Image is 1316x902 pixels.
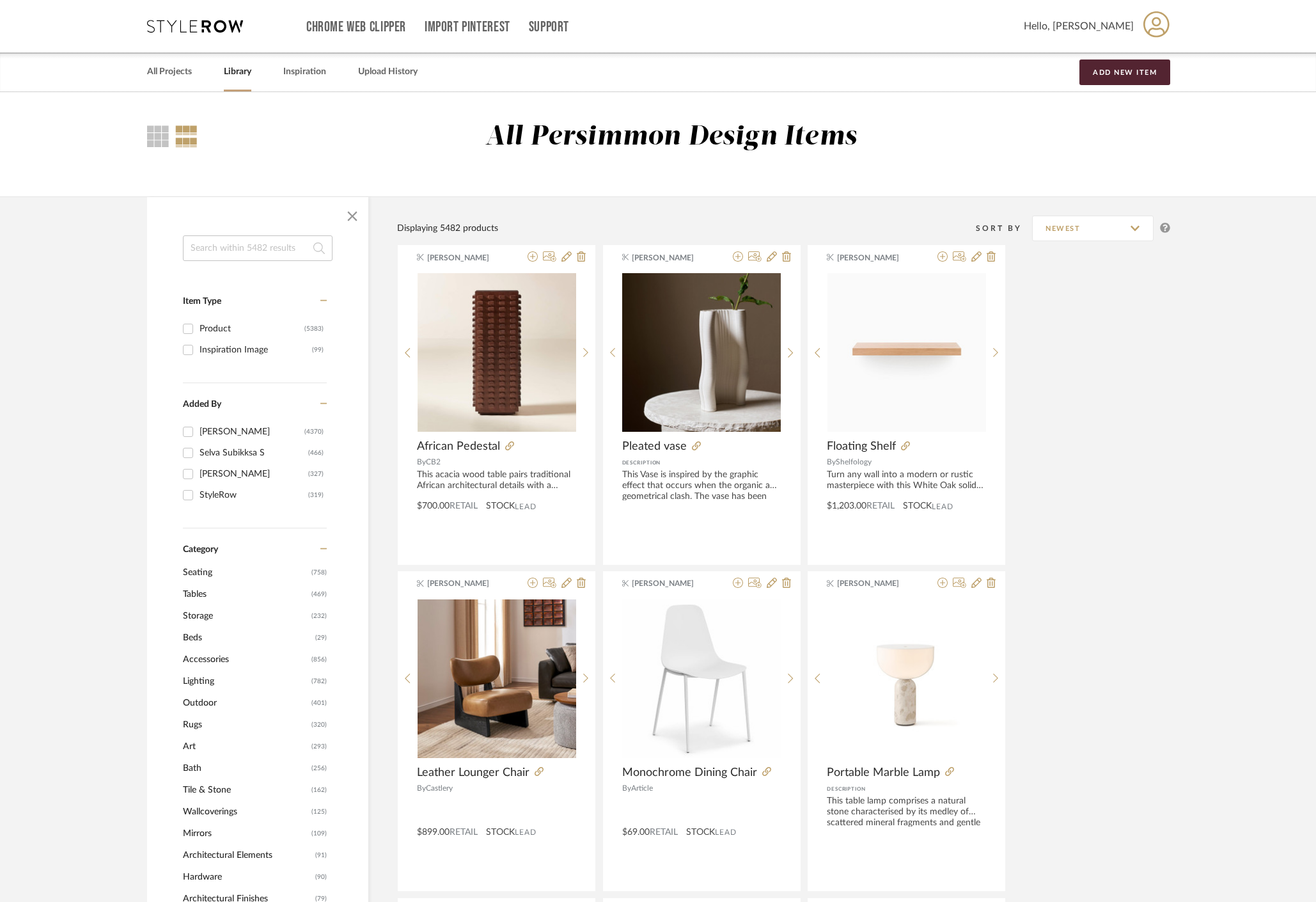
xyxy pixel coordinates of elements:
span: (758) [311,562,327,583]
span: Monochrome Dining Chair [622,766,757,780]
span: Category [183,544,218,555]
a: Import Pinterest [425,22,510,33]
img: Pleated vase [622,273,781,432]
a: Chrome Web Clipper [306,22,406,33]
span: STOCK [486,826,515,839]
span: (856) [311,649,327,670]
img: African Pedestal [418,273,576,432]
a: Inspiration [283,63,326,81]
span: Tile & Stone [183,779,308,801]
div: (5383) [304,319,324,339]
span: [PERSON_NAME] [427,252,508,264]
span: $69.00 [622,828,650,837]
span: Retail [450,828,478,837]
div: This acacia wood table pairs traditional African architectural details with a modern pedestal-sty... [417,470,576,491]
span: (782) [311,671,327,692]
img: Portable Marble Lamp [827,599,986,758]
button: Close [340,203,365,229]
img: Leather Lounger Chair [418,599,576,758]
span: By [417,458,426,466]
img: Floating Shelf [827,273,986,432]
div: (327) [308,464,324,484]
a: Upload History [358,63,418,81]
div: StyleRow [200,485,308,505]
span: $700.00 [417,502,450,510]
span: Retail [866,502,895,510]
span: Beds [183,627,312,649]
a: All Projects [147,63,192,81]
input: Search within 5482 results [183,235,333,261]
span: By [827,458,836,466]
div: Displaying 5482 products [397,221,498,235]
span: Tables [183,583,308,605]
span: Lead [715,828,737,837]
span: Accessories [183,649,308,670]
span: Storage [183,605,308,627]
span: [PERSON_NAME] [837,252,918,264]
img: Monochrome Dining Chair [622,599,781,758]
span: (401) [311,693,327,713]
div: [PERSON_NAME] [200,464,308,484]
div: Sort By [976,222,1032,235]
span: CB2 [426,458,441,466]
span: STOCK [903,500,932,513]
span: (109) [311,823,327,844]
span: [PERSON_NAME] [632,578,712,589]
div: Description [622,457,781,470]
div: (99) [312,340,324,360]
button: Add New Item [1079,59,1170,85]
div: Selva Subikksa S [200,443,308,463]
span: Lighting [183,670,308,692]
span: (320) [311,715,327,735]
span: African Pedestal [417,439,500,454]
span: (91) [315,845,327,866]
div: All Persimmon Design Items [485,121,857,154]
span: By [417,784,426,792]
span: By [622,784,631,792]
span: Article [631,784,653,792]
span: Seating [183,562,308,583]
span: (90) [315,867,327,887]
span: $1,203.00 [827,502,866,510]
span: Shelfology [836,458,872,466]
span: Mirrors [183,823,308,844]
span: Art [183,736,308,757]
span: Lead [515,828,537,837]
a: Support [529,22,569,33]
span: STOCK [486,500,515,513]
span: (256) [311,758,327,779]
span: Added By [183,400,221,409]
div: Product [200,319,304,339]
span: STOCK [686,826,715,839]
span: Architectural Elements [183,844,312,866]
span: Hello, [PERSON_NAME] [1024,19,1134,34]
span: [PERSON_NAME] [632,252,712,264]
span: (125) [311,802,327,822]
div: Description [827,783,986,796]
div: This Vase is inspired by the graphic effect that occurs when the organic and geometrical clash. T... [622,470,781,500]
a: Library [224,63,251,81]
span: Pleated vase [622,439,687,454]
div: Turn any wall into a modern or rustic masterpiece with this White Oak solid hardwood floating she... [827,470,986,491]
div: (466) [308,443,324,463]
span: [PERSON_NAME] [837,578,918,589]
div: Inspiration Image [200,340,312,360]
span: Rugs [183,714,308,736]
span: Hardware [183,866,312,888]
span: Wallcoverings [183,801,308,823]
span: Bath [183,757,308,779]
span: Lead [515,502,537,511]
span: $899.00 [417,828,450,837]
div: [PERSON_NAME] [200,422,304,442]
span: Castlery [426,784,453,792]
span: [PERSON_NAME] [427,578,508,589]
div: This table lamp comprises a natural stone characterised by its medley of scattered mineral fragme... [827,796,986,827]
span: (29) [315,628,327,648]
span: Leather Lounger Chair [417,766,529,780]
span: (293) [311,736,327,757]
span: Portable Marble Lamp [827,766,940,780]
span: (469) [311,584,327,605]
span: Floating Shelf [827,439,896,454]
span: (232) [311,606,327,626]
span: Retail [650,828,678,837]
